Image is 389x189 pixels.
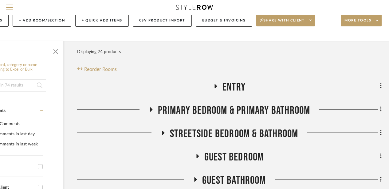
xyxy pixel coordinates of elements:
[256,14,315,26] button: Share with client
[344,18,371,27] span: More tools
[13,14,71,27] button: + Add Room/Section
[196,14,252,27] button: Budget & Invoicing
[222,81,246,94] span: Entry
[75,14,129,27] button: + Quick Add Items
[84,66,117,73] span: Reorder Rooms
[158,104,310,117] span: Primary Bedroom & Primary Bathroom
[202,174,266,187] span: Guest Bathroom
[204,151,264,164] span: Guest Bedroom
[341,14,382,26] button: More tools
[133,14,192,27] button: CSV Product Import
[170,127,298,141] span: Streetside Bedroom & Bathroom
[77,66,117,73] button: Reorder Rooms
[260,18,305,27] span: Share with client
[77,46,121,58] div: Displaying 74 products
[49,44,62,56] button: Close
